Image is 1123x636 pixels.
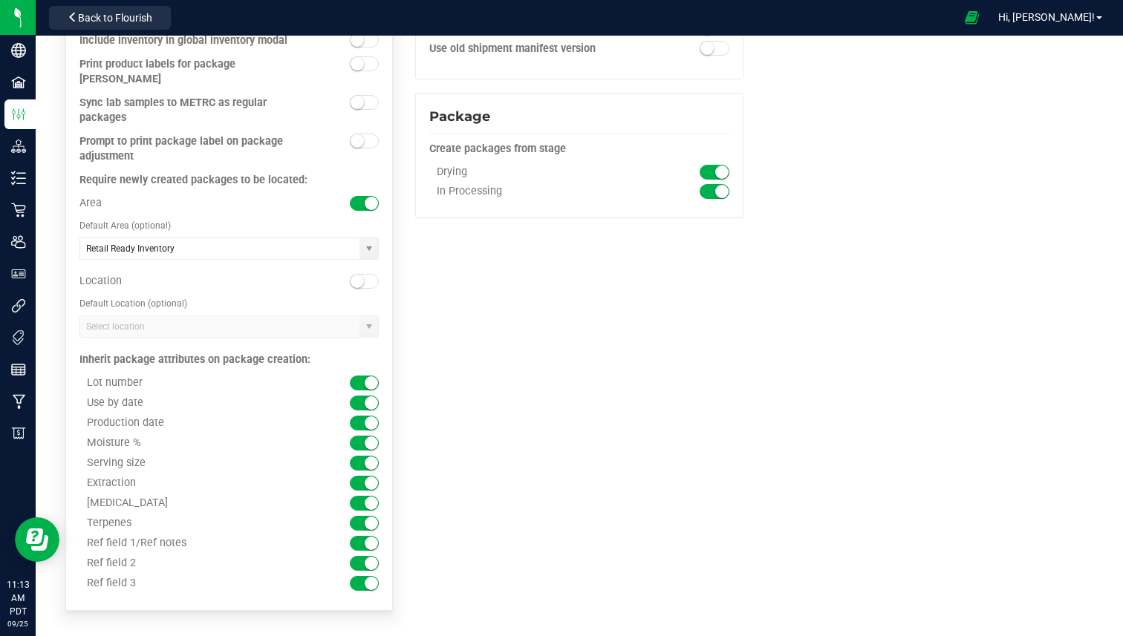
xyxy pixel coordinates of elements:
[80,238,359,259] input: Select area
[11,426,26,441] inline-svg: Billing
[79,57,304,87] div: Print product labels for package [PERSON_NAME]
[15,517,59,562] iframe: Resource center
[79,217,379,235] div: Default Area (optional)
[429,142,729,157] div: Create packages from stage
[11,139,26,154] inline-svg: Distribution
[49,6,171,30] button: Back to Flourish
[78,12,152,24] span: Back to Flourish
[11,394,26,409] inline-svg: Manufacturing
[11,330,26,345] inline-svg: Tags
[79,496,304,510] div: [MEDICAL_DATA]
[79,577,304,590] div: Ref field 3
[11,43,26,58] inline-svg: Company
[7,618,29,629] p: 09/25
[79,517,304,530] div: Terpenes
[429,42,654,56] div: Use old shipment manifest version
[429,185,654,197] div: In Processing
[79,134,304,164] div: Prompt to print package label on package adjustment
[79,197,304,210] div: Area
[79,173,379,188] div: Require newly created packages to be located:
[79,557,304,570] div: Ref field 2
[11,266,26,281] inline-svg: User Roles
[415,144,743,154] configuration-section-card: Package
[79,33,304,48] div: Include inventory in global inventory modal
[79,275,304,288] div: Location
[11,171,26,186] inline-svg: Inventory
[11,298,26,313] inline-svg: Integrations
[79,476,304,490] div: Extraction
[11,75,26,90] inline-svg: Facilities
[79,339,379,367] div: Inherit package attributes on package creation:
[79,436,304,450] div: Moisture %
[11,107,26,122] inline-svg: Configuration
[65,355,393,365] configuration-section-card: Inventory
[998,11,1095,23] span: Hi, [PERSON_NAME]!
[79,396,304,410] div: Use by date
[79,295,379,312] div: Default Location (optional)
[79,416,304,430] div: Production date
[429,107,729,127] div: Package
[79,376,304,390] div: Lot number
[79,96,304,125] div: Sync lab samples to METRC as regular packages
[11,203,26,217] inline-svg: Retail
[955,3,989,32] span: Open Ecommerce Menu
[11,235,26,249] inline-svg: Users
[79,456,304,470] div: Serving size
[7,578,29,618] p: 11:13 AM PDT
[429,165,654,178] div: Drying
[11,362,26,377] inline-svg: Reports
[79,537,304,550] div: Ref field 1/Ref notes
